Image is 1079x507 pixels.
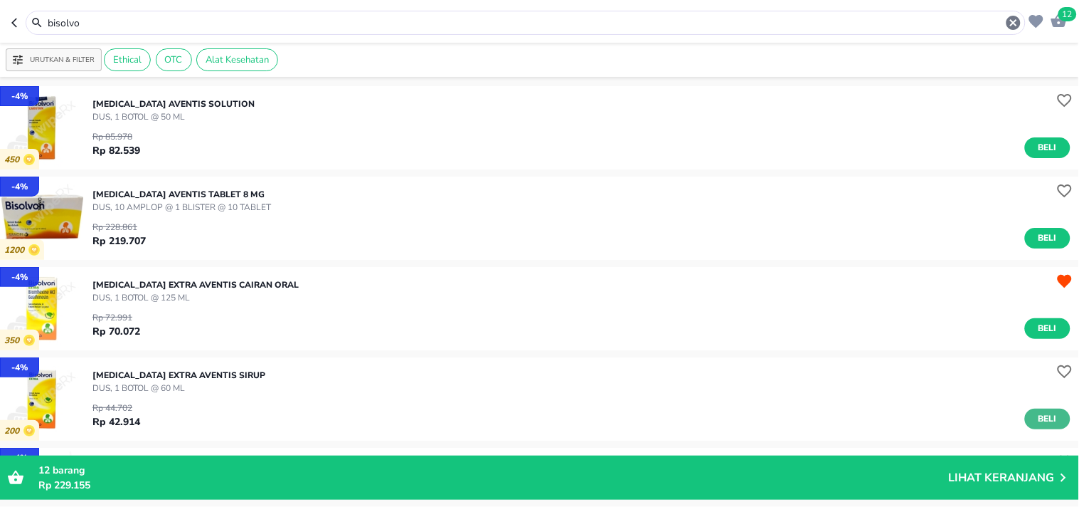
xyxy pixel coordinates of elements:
p: DUS, 1 BOTOL @ 125 ML [92,291,299,304]
p: DUS, 1 BOTOL @ 50 ML [92,110,255,123]
p: Rp 42.914 [92,414,140,429]
p: DUS, 1 BOTOL @ 60 ML [92,382,265,394]
p: Urutkan & Filter [30,55,95,66]
button: 12 [1047,9,1068,31]
p: DUS, 10 AMPLOP @ 1 BLISTER @ 10 TABLET [92,201,271,214]
span: Beli [1036,231,1060,246]
span: Beli [1036,321,1060,336]
p: 450 [4,155,23,165]
span: Beli [1036,140,1060,155]
p: Rp 85.978 [92,130,140,143]
p: barang [38,463,949,478]
p: - 4 % [11,271,28,283]
p: - 4 % [11,90,28,103]
div: Alat Kesehatan [196,48,278,71]
span: 12 [1058,7,1077,21]
span: Rp 229.155 [38,479,90,492]
button: Beli [1025,318,1070,339]
p: Rp 82.539 [92,143,140,158]
p: Rp 219.707 [92,234,146,249]
p: 350 [4,335,23,346]
p: [MEDICAL_DATA] Aventis SOLUTION [92,98,255,110]
button: Beli [1025,137,1070,158]
button: Beli [1025,228,1070,249]
p: - 4 % [11,180,28,193]
button: Urutkan & Filter [6,48,102,71]
input: Cari 4000+ produk di sini [46,16,1005,31]
button: Beli [1025,409,1070,429]
p: [MEDICAL_DATA] Aventis TABLET 8 MG [92,188,271,201]
p: 200 [4,426,23,437]
p: [MEDICAL_DATA] EXTRA Aventis SIRUP [92,369,265,382]
p: Rp 70.072 [92,324,140,339]
p: 1200 [4,245,28,256]
span: OTC [156,53,191,66]
span: Beli [1036,412,1060,427]
span: Ethical [105,53,150,66]
span: 12 [38,464,50,477]
p: - 4 % [11,361,28,374]
span: Alat Kesehatan [197,53,277,66]
p: - 4 % [11,451,28,464]
p: [MEDICAL_DATA] EXTRA Aventis CAIRAN ORAL [92,278,299,291]
div: Ethical [104,48,151,71]
p: Rp 72.991 [92,311,140,324]
p: Rp 228.861 [92,221,146,234]
div: OTC [156,48,192,71]
p: Rp 44.702 [92,402,140,414]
